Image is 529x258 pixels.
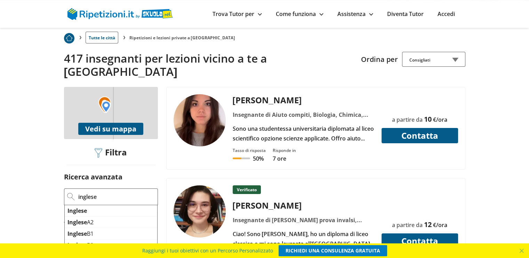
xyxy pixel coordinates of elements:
span: B1 [67,230,94,237]
a: RICHIEDI UNA CONSULENZA GRATUITA [279,245,387,256]
img: Marker [101,100,111,113]
div: Insegnante di [PERSON_NAME] prova invalsi, Inglese, Italiano, Letteratura inglese, Letteratura it... [230,215,377,225]
img: Filtra filtri mobile [95,148,102,158]
a: Accedi [438,10,455,18]
label: Tariffa oraria [64,219,110,229]
div: Sono una studentessa universitaria diplomata al liceo scientifico opzione scienze applicate. Offr... [230,124,377,143]
p: 10€ - 30€ [64,236,158,245]
div: [PERSON_NAME] [230,94,377,106]
mark: Inglese [67,218,87,226]
p: Verificato [233,185,261,194]
div: Risponde in [273,147,296,153]
a: Assistenza [337,10,373,18]
button: Contatta [382,233,458,249]
label: Ordina per [361,55,398,64]
mark: Inglese [67,230,87,237]
p: 7 ore [273,155,296,162]
mark: Inglese [67,207,87,215]
div: Filtra [92,147,130,158]
img: tutor a Venezia - Federica [174,185,226,237]
img: Marker [98,96,111,113]
span: a partire da [392,116,423,123]
span: €/ora [433,221,447,229]
span: Raggiungi i tuoi obiettivi con un Percorso Personalizzato [142,245,273,256]
button: Contatta [382,128,458,143]
h2: 417 insegnanti per lezioni vicino a te a [GEOGRAPHIC_DATA] [64,52,356,79]
img: logo Skuola.net | Ripetizioni.it [67,8,173,20]
img: Piu prenotato [64,33,74,43]
a: Trova Tutor per [213,10,262,18]
span: 10 [424,114,432,124]
span: B2 [67,241,94,249]
li: Ripetizioni e lezioni private a [GEOGRAPHIC_DATA] [129,35,235,41]
label: Ricerca avanzata [64,172,122,182]
div: Insegnante di Aiuto compiti, Biologia, Chimica, Doposcuola, Geografia, Homeschooling, Scienze, St... [230,110,377,120]
div: [PERSON_NAME] [230,200,377,211]
img: Ricerca Avanzata [67,193,75,201]
div: Ciao! Sono [PERSON_NAME], ho un diploma di liceo classico e mi sono laureata all'[GEOGRAPHIC_DATA... [230,229,377,249]
nav: breadcrumb d-none d-tablet-block [64,27,465,43]
a: Tutte le città [86,32,118,43]
a: Diventa Tutor [387,10,424,18]
div: Tasso di risposta [233,147,266,153]
span: a partire da [392,221,423,229]
a: Come funziona [276,10,323,18]
button: Vedi su mappa [78,123,143,135]
span: €/ora [433,116,447,123]
div: Consigliati [402,52,465,67]
span: A2 [67,218,94,226]
p: 50% [253,155,264,162]
mark: Inglese [67,241,87,249]
input: Es: Trigonometria [78,192,155,202]
span: 12 [424,220,432,229]
img: tutor a Orgnano - Martina [174,94,226,146]
a: logo Skuola.net | Ripetizioni.it [67,9,173,17]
